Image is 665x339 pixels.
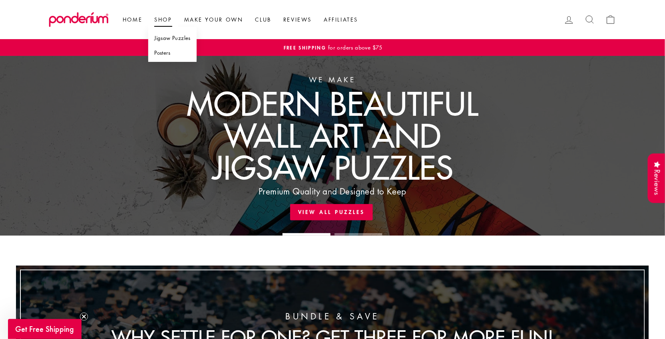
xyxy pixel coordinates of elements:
[8,319,82,339] div: Get Free ShippingClose teaser
[277,12,318,27] a: Reviews
[283,233,331,236] li: Page dot 1
[49,12,109,27] img: Ponderium
[334,233,382,236] li: Page dot 2
[110,311,555,321] div: Bundle & Save
[148,46,197,60] a: Posters
[326,43,382,51] span: for orders above $75
[318,12,364,27] a: Affiliates
[178,12,249,27] a: Make Your Own
[117,12,148,27] a: Home
[148,31,197,46] a: Jigsaw Puzzles
[309,74,356,85] div: We make
[249,12,277,27] a: Club
[290,204,373,220] a: View All Puzzles
[187,87,478,183] div: Modern Beautiful Wall art and Jigsaw Puzzles
[648,153,665,203] div: Reviews
[16,324,74,334] span: Get Free Shipping
[113,12,364,27] ul: Primary
[259,185,406,198] div: Premium Quality and Designed to Keep
[148,12,178,27] a: Shop
[284,44,326,51] span: FREE Shipping
[80,313,88,321] button: Close teaser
